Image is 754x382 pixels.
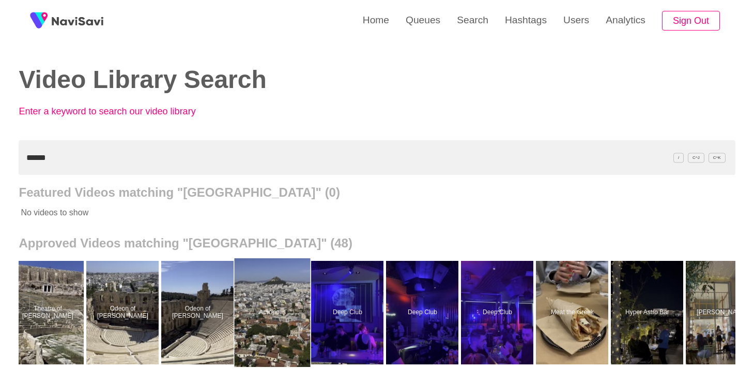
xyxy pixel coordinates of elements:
[161,261,236,364] a: Odeon of [PERSON_NAME]Odeon of Herodes Atticus
[26,8,52,34] img: fireSpot
[19,236,735,251] h2: Approved Videos matching "[GEOGRAPHIC_DATA]" (48)
[19,185,735,200] h2: Featured Videos matching "[GEOGRAPHIC_DATA]" (0)
[236,261,311,364] a: AcropolisAcropolis
[19,106,246,117] p: Enter a keyword to search our video library
[662,11,720,31] button: Sign Out
[386,261,461,364] a: Deep ClubDeep Club
[536,261,611,364] a: Meat the GreekMeat the Greek
[52,16,103,26] img: fireSpot
[19,200,663,226] p: No videos to show
[11,261,86,364] a: Theatre of [PERSON_NAME]Theatre of Dionysus Eleuthereus
[709,153,726,163] span: C^K
[311,261,386,364] a: Deep ClubDeep Club
[673,153,684,163] span: /
[19,66,361,94] h2: Video Library Search
[86,261,161,364] a: Odeon of [PERSON_NAME]Odeon of Herodes Atticus
[611,261,686,364] a: Hyper Astro BarHyper Astro Bar
[688,153,704,163] span: C^J
[461,261,536,364] a: Deep ClubDeep Club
